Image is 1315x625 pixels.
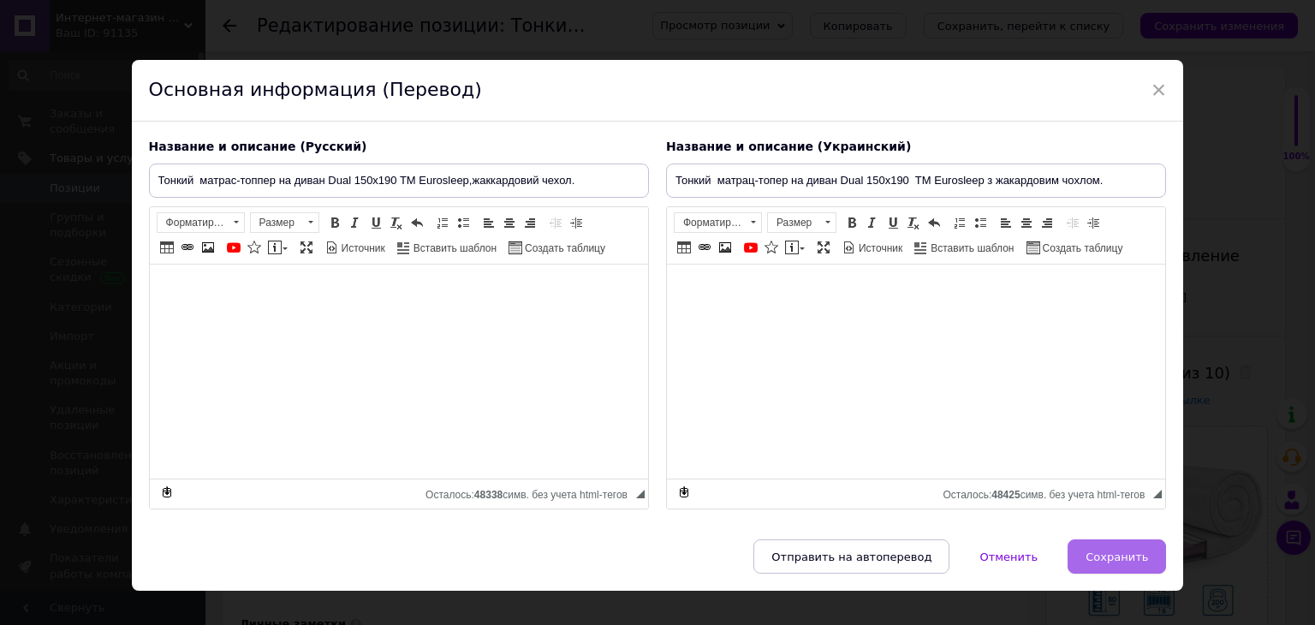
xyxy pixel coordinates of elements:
button: Отменить [961,539,1056,574]
a: Вставить/Редактировать ссылку (Ctrl+L) [178,238,197,257]
button: Сохранить [1068,539,1166,574]
a: По левому краю [997,213,1015,232]
span: Форматирование [675,213,745,232]
a: Курсив (Ctrl+I) [863,213,882,232]
a: Подчеркнутый (Ctrl+U) [884,213,902,232]
span: Перетащите для изменения размера [636,490,645,498]
span: Размер [768,213,819,232]
a: Размер [250,212,319,233]
span: Вставить шаблон [928,241,1014,256]
a: Полужирный (Ctrl+B) [842,213,861,232]
li: материал Hardflake [51,157,718,175]
a: Уменьшить отступ [1063,213,1082,232]
a: По правому краю [521,213,539,232]
a: Сделать резервную копию сейчас [675,483,693,502]
span: Создать таблицу [522,241,605,256]
iframe: Визуальный текстовый редактор, A18B9E9F-23A7-47FE-BFB8-0065876B2A40 [667,265,1165,479]
li: синтефлекс [51,192,718,210]
a: Форматирование [674,212,762,233]
a: Добавить видео с YouTube [224,238,243,257]
a: Увеличить отступ [567,213,586,232]
li: материал Airyfoam 3 см. [51,139,718,157]
a: Форматирование [157,212,245,233]
span: Отправить на автоперевод [771,551,931,563]
a: Вставить / удалить маркированный список [454,213,473,232]
a: Отменить (Ctrl+Z) [925,213,943,232]
a: Изображение [199,238,217,257]
a: Убрать форматирование [904,213,923,232]
a: По правому краю [1038,213,1056,232]
li: жаккард [51,86,718,104]
a: Подчеркнутый (Ctrl+U) [366,213,385,232]
span: × [1151,75,1167,104]
li: синтефлекс [51,103,718,121]
a: Убрать форматирование [387,213,406,232]
h3: Внутреннее наполнение матраса-топпера на диван Dual TM Eurosleep с жаккардовым чехлом: [17,57,753,72]
a: Увеличить отступ [1084,213,1103,232]
a: По центру [1017,213,1036,232]
a: Вставить иконку [762,238,781,257]
span: 48425 [991,489,1020,501]
a: Размер [767,212,836,233]
a: Вставить шаблон [912,238,1016,257]
li: спанбонд [51,121,718,139]
a: Вставить / удалить нумерованный список [433,213,452,232]
a: Развернуть [814,238,833,257]
span: Вставить шаблон [411,241,497,256]
a: Вставить иконку [245,238,264,257]
a: Источник [323,238,388,257]
span: Создать таблицу [1040,241,1123,256]
span: Перетащите для изменения размера [1153,490,1162,498]
span: Размер [251,213,302,232]
a: Таблица [158,238,176,257]
a: По центру [500,213,519,232]
a: Источник [840,238,905,257]
li: жаккар [51,210,718,228]
span: Название и описание (Русский) [149,140,367,153]
a: Таблица [675,238,693,257]
a: Уменьшить отступ [546,213,565,232]
a: Развернуть [297,238,316,257]
div: Подсчет символов [943,485,1153,501]
span: Название и описание (Украинский) [666,140,911,153]
span: Отменить [979,551,1038,563]
a: По левому краю [479,213,498,232]
span: Источник [339,241,385,256]
div: Основная информация (Перевод) [132,60,1184,122]
p: По углам имеются фиксаторы, благодаря которым топпер надежно закрепляют на спальном месте. Для хр... [17,8,753,44]
button: Отправить на автоперевод [753,539,949,574]
a: Отменить (Ctrl+Z) [408,213,426,232]
a: Полужирный (Ctrl+B) [325,213,344,232]
a: Создать таблицу [1024,238,1126,257]
li: спанбонд [51,175,718,193]
a: Изображение [716,238,735,257]
a: Создать таблицу [506,238,608,257]
a: Вставить/Редактировать ссылку (Ctrl+L) [695,238,714,257]
a: Курсив (Ctrl+I) [346,213,365,232]
a: Сделать резервную копию сейчас [158,483,176,502]
iframe: Визуальный текстовый редактор, 04B1D0E1-8F99-43BD-87BC-9A61CE16D668 [150,265,648,479]
span: 48338 [474,489,503,501]
a: Вставить сообщение [782,238,807,257]
span: Источник [856,241,902,256]
span: Сохранить [1086,551,1148,563]
a: Вставить шаблон [395,238,499,257]
a: Вставить / удалить маркированный список [971,213,990,232]
a: Вставить / удалить нумерованный список [950,213,969,232]
div: Подсчет символов [425,485,636,501]
a: Добавить видео с YouTube [741,238,760,257]
span: Форматирование [158,213,228,232]
a: Вставить сообщение [265,238,290,257]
